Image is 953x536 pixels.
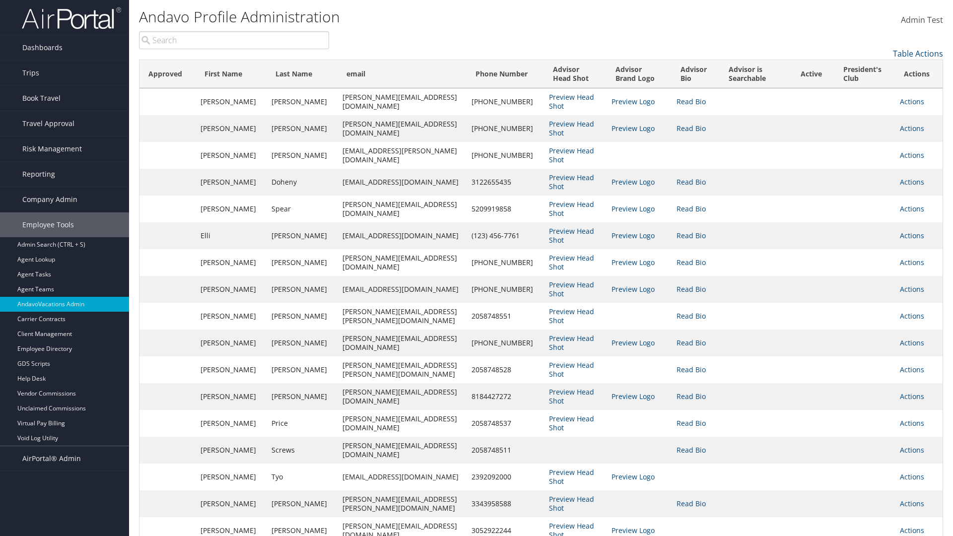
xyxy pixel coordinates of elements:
a: Actions [900,97,924,106]
td: [PERSON_NAME] [267,330,338,356]
a: Preview Logo [612,472,655,481]
span: Company Admin [22,187,77,212]
span: Book Travel [22,86,61,111]
a: Preview Logo [612,231,655,240]
span: AirPortal® Admin [22,446,81,471]
a: Actions [900,231,924,240]
a: Preview Logo [612,338,655,347]
td: [PERSON_NAME][EMAIL_ADDRESS][PERSON_NAME][DOMAIN_NAME] [338,356,466,383]
th: President's Club: activate to sort column ascending [834,60,895,88]
td: Doheny [267,169,338,196]
a: Read Bio [677,499,706,508]
td: 8184427272 [467,383,544,410]
th: Phone Number: activate to sort column ascending [467,60,544,88]
a: Actions [900,204,924,213]
span: Admin Test [901,14,943,25]
td: Screws [267,437,338,464]
td: 2058748511 [467,437,544,464]
a: Preview Head Shot [549,280,594,298]
td: [PERSON_NAME] [196,303,267,330]
td: [EMAIL_ADDRESS][DOMAIN_NAME] [338,169,466,196]
td: [PERSON_NAME][EMAIL_ADDRESS][DOMAIN_NAME] [338,383,466,410]
td: [PERSON_NAME] [196,276,267,303]
td: [PERSON_NAME] [196,356,267,383]
span: Travel Approval [22,111,74,136]
th: Advisor is Searchable: activate to sort column ascending [720,60,792,88]
td: Spear [267,196,338,222]
a: Preview Head Shot [549,173,594,191]
th: Approved: activate to sort column ascending [139,60,196,88]
a: Read Bio [677,124,706,133]
a: Actions [900,124,924,133]
a: Preview Logo [612,204,655,213]
td: Elli [196,222,267,249]
a: Preview Logo [612,258,655,267]
a: Read Bio [677,97,706,106]
a: Read Bio [677,258,706,267]
a: Actions [900,472,924,481]
td: [PERSON_NAME][EMAIL_ADDRESS][DOMAIN_NAME] [338,410,466,437]
a: Preview Head Shot [549,387,594,405]
a: Actions [900,284,924,294]
td: [PERSON_NAME][EMAIL_ADDRESS][DOMAIN_NAME] [338,88,466,115]
td: 5209919858 [467,196,544,222]
td: [PERSON_NAME] [196,464,267,490]
td: [PERSON_NAME][EMAIL_ADDRESS][PERSON_NAME][DOMAIN_NAME] [338,303,466,330]
a: Preview Logo [612,97,655,106]
a: Actions [900,526,924,535]
td: [PERSON_NAME][EMAIL_ADDRESS][DOMAIN_NAME] [338,249,466,276]
a: Actions [900,338,924,347]
td: [EMAIL_ADDRESS][PERSON_NAME][DOMAIN_NAME] [338,142,466,169]
a: Preview Logo [612,392,655,401]
span: Trips [22,61,39,85]
td: [PHONE_NUMBER] [467,276,544,303]
td: [PERSON_NAME] [196,196,267,222]
a: Preview Head Shot [549,253,594,271]
a: Read Bio [677,392,706,401]
a: Read Bio [677,177,706,187]
th: email: activate to sort column ascending [338,60,466,88]
a: Preview Head Shot [549,226,594,245]
td: [EMAIL_ADDRESS][DOMAIN_NAME] [338,464,466,490]
td: (123) 456-7761 [467,222,544,249]
a: Actions [900,499,924,508]
td: [PERSON_NAME] [196,330,267,356]
td: 3122655435 [467,169,544,196]
a: Preview Head Shot [549,200,594,218]
a: Read Bio [677,445,706,455]
td: [PERSON_NAME] [196,142,267,169]
a: Preview Logo [612,124,655,133]
a: Preview Head Shot [549,468,594,486]
td: [PHONE_NUMBER] [467,142,544,169]
td: Price [267,410,338,437]
a: Actions [900,418,924,428]
td: [PERSON_NAME] [196,115,267,142]
a: Read Bio [677,418,706,428]
td: [PERSON_NAME][EMAIL_ADDRESS][DOMAIN_NAME] [338,437,466,464]
td: [PERSON_NAME] [267,356,338,383]
a: Actions [900,150,924,160]
td: 2392092000 [467,464,544,490]
a: Preview Logo [612,177,655,187]
img: airportal-logo.png [22,6,121,30]
span: Risk Management [22,136,82,161]
th: First Name: activate to sort column ascending [196,60,267,88]
a: Read Bio [677,338,706,347]
td: [PERSON_NAME] [196,490,267,517]
a: Actions [900,258,924,267]
a: Preview Head Shot [549,414,594,432]
td: [PHONE_NUMBER] [467,330,544,356]
a: Read Bio [677,311,706,321]
td: [PERSON_NAME] [267,222,338,249]
span: Reporting [22,162,55,187]
td: 2058748537 [467,410,544,437]
td: [EMAIL_ADDRESS][DOMAIN_NAME] [338,276,466,303]
td: [PHONE_NUMBER] [467,88,544,115]
a: Preview Head Shot [549,92,594,111]
td: [PERSON_NAME] [267,276,338,303]
td: [PHONE_NUMBER] [467,115,544,142]
a: Preview Head Shot [549,334,594,352]
a: Preview Head Shot [549,119,594,137]
td: [PERSON_NAME] [267,383,338,410]
a: Actions [900,445,924,455]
